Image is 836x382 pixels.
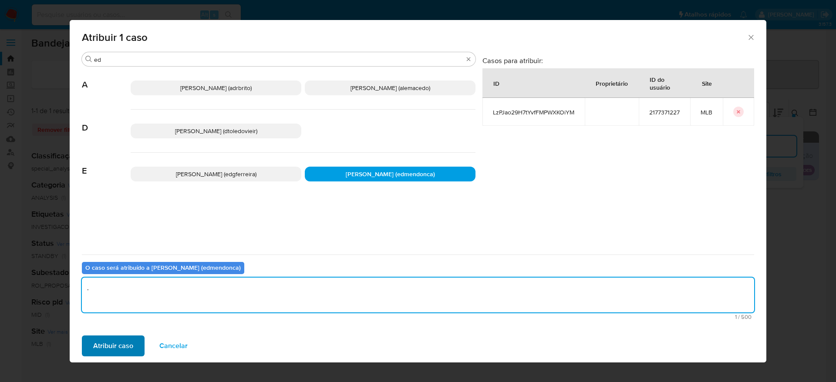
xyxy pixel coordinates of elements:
[148,335,199,356] button: Cancelar
[85,263,241,272] b: O caso será atribuído a [PERSON_NAME] (edmendonca)
[747,33,755,41] button: Fechar a janela
[493,108,574,116] span: LzPJao29H7tYvfFMPWXKOiYM
[346,170,435,178] span: [PERSON_NAME] (edmendonca)
[691,73,722,94] div: Site
[351,84,430,92] span: [PERSON_NAME] (alemacedo)
[82,110,131,133] span: D
[85,56,92,63] button: Procurar
[175,127,257,135] span: [PERSON_NAME] (dtoledovieir)
[82,335,145,356] button: Atribuir caso
[180,84,252,92] span: [PERSON_NAME] (adrbrito)
[176,170,256,178] span: [PERSON_NAME] (edgferreira)
[82,67,131,90] span: A
[465,56,472,63] button: Apagar busca
[585,73,638,94] div: Proprietário
[93,336,133,355] span: Atribuir caso
[701,108,712,116] span: MLB
[82,278,754,312] textarea: .
[305,80,475,95] div: [PERSON_NAME] (alemacedo)
[131,80,301,95] div: [PERSON_NAME] (adrbrito)
[733,107,744,117] button: icon-button
[483,73,510,94] div: ID
[482,56,754,65] h3: Casos para atribuir:
[131,124,301,138] div: [PERSON_NAME] (dtoledovieir)
[131,167,301,181] div: [PERSON_NAME] (edgferreira)
[82,153,131,176] span: E
[94,56,463,64] input: Analista de pesquisa
[70,20,766,362] div: assign-modal
[639,69,690,97] div: ID do usuário
[82,32,747,43] span: Atribuir 1 caso
[649,108,680,116] span: 2177371227
[84,314,752,320] span: Máximo de 500 caracteres
[159,336,188,355] span: Cancelar
[305,167,475,181] div: [PERSON_NAME] (edmendonca)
